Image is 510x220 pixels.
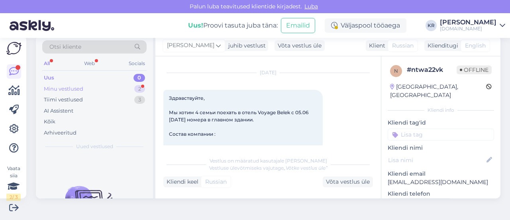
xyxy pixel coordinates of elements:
[388,170,494,178] p: Kliendi email
[163,69,373,76] div: [DATE]
[44,107,73,115] div: AI Assistent
[388,107,494,114] div: Kliendi info
[42,58,51,69] div: All
[284,165,328,171] i: „Võtke vestlus üle”
[426,20,437,31] div: KR
[188,21,278,30] div: Proovi tasuta juba täna:
[44,129,76,137] div: Arhiveeritud
[44,118,55,126] div: Kõik
[44,85,83,93] div: Minu vestlused
[388,119,494,127] p: Kliendi tag'id
[169,95,310,173] span: Здравствуйте, Мы хотим 4 семьи поехать в отель Voyage Belek с 05.06 [DATE] номера в главном здани...
[6,42,22,55] img: Askly Logo
[388,156,485,165] input: Lisa nimi
[440,19,496,26] div: [PERSON_NAME]
[394,68,398,74] span: n
[76,143,113,150] span: Uued vestlused
[134,96,145,104] div: 3
[325,18,406,33] div: Väljaspool tööaega
[44,74,54,82] div: Uus
[210,158,327,164] span: Vestlus on määratud kasutajale [PERSON_NAME]
[205,178,227,186] span: Russian
[323,176,373,187] div: Võta vestlus üle
[457,65,492,74] span: Offline
[388,144,494,152] p: Kliendi nimi
[390,83,486,99] div: [GEOGRAPHIC_DATA], [GEOGRAPHIC_DATA]
[127,58,147,69] div: Socials
[440,19,505,32] a: [PERSON_NAME][DOMAIN_NAME]
[388,198,452,209] div: Küsi telefoninumbrit
[225,42,266,50] div: juhib vestlust
[163,178,198,186] div: Kliendi keel
[388,178,494,186] p: [EMAIL_ADDRESS][DOMAIN_NAME]
[388,129,494,141] input: Lisa tag
[440,26,496,32] div: [DOMAIN_NAME]
[392,42,414,50] span: Russian
[281,18,315,33] button: Emailid
[366,42,385,50] div: Klient
[407,65,457,75] div: # ntwa22vk
[388,190,494,198] p: Kliendi telefon
[167,41,214,50] span: [PERSON_NAME]
[82,58,96,69] div: Web
[275,40,325,51] div: Võta vestlus üle
[49,43,81,51] span: Otsi kliente
[209,165,328,171] span: Vestluse ülevõtmiseks vajutage
[133,74,145,82] div: 0
[6,165,21,201] div: Vaata siia
[44,96,83,104] div: Tiimi vestlused
[6,194,21,201] div: 2 / 3
[188,22,203,29] b: Uus!
[134,85,145,93] div: 2
[465,42,486,50] span: English
[302,3,320,10] span: Luba
[424,42,458,50] div: Klienditugi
